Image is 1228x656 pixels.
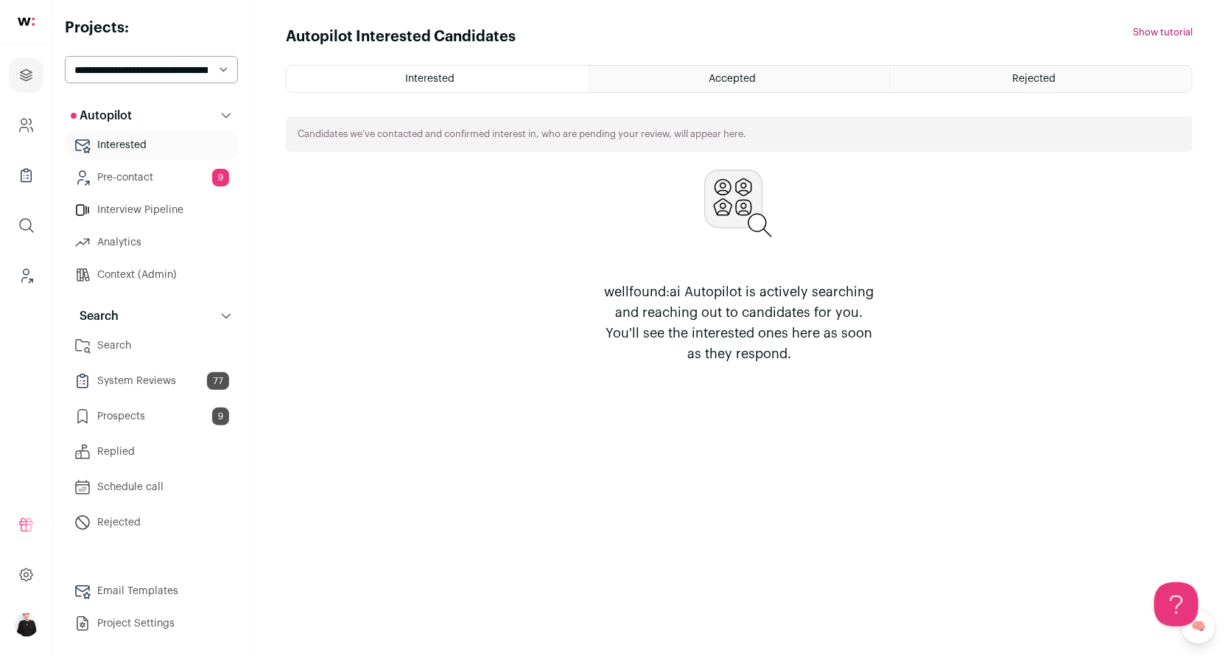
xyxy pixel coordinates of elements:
[589,66,891,92] a: Accepted
[891,66,1192,92] a: Rejected
[65,576,238,606] a: Email Templates
[65,472,238,502] a: Schedule call
[1133,27,1193,38] button: Show tutorial
[65,228,238,257] a: Analytics
[65,18,238,38] h2: Projects:
[9,57,43,93] a: Projects
[1012,74,1056,84] span: Rejected
[15,613,38,637] img: 9240684-medium_jpg
[65,508,238,537] a: Rejected
[65,331,238,360] a: Search
[286,27,516,47] h1: Autopilot Interested Candidates
[65,366,238,396] a: System Reviews77
[65,163,238,192] a: Pre-contact9
[212,169,229,186] span: 9
[207,372,229,390] span: 77
[298,128,746,140] p: Candidates we’ve contacted and confirmed interest in, who are pending your review, will appear here.
[65,402,238,431] a: Prospects9
[18,18,35,26] img: wellfound-shorthand-0d5821cbd27db2630d0214b213865d53afaa358527fdda9d0ea32b1df1b89c2c.svg
[405,74,455,84] span: Interested
[9,258,43,293] a: Leads (Backoffice)
[65,301,238,331] button: Search
[65,260,238,290] a: Context (Admin)
[9,108,43,143] a: Company and ATS Settings
[1181,609,1216,644] a: 🧠
[1154,582,1199,627] iframe: Help Scout Beacon - Open
[65,101,238,130] button: Autopilot
[65,609,238,638] a: Project Settings
[71,107,132,125] p: Autopilot
[65,130,238,160] a: Interested
[65,195,238,225] a: Interview Pipeline
[71,307,119,325] p: Search
[709,74,756,84] span: Accepted
[598,282,881,364] p: wellfound:ai Autopilot is actively searching and reaching out to candidates for you. You'll see t...
[212,408,229,425] span: 9
[65,437,238,467] a: Replied
[9,158,43,193] a: Company Lists
[15,613,38,637] button: Open dropdown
